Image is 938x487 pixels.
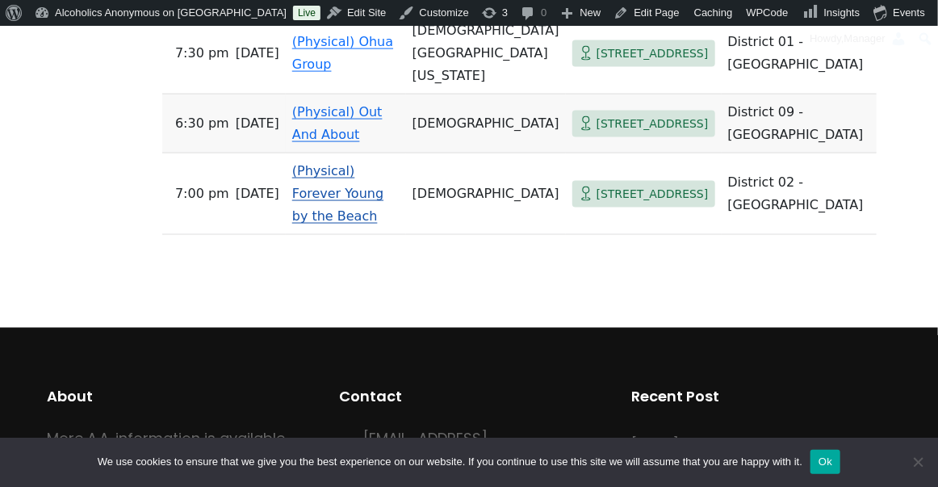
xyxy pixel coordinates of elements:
span: [DATE] [236,183,279,205]
span: [STREET_ADDRESS] [597,44,709,64]
a: Live [293,6,320,20]
td: District 02 - [GEOGRAPHIC_DATA] [722,153,877,235]
span: [STREET_ADDRESS] [597,114,709,134]
a: (Physical) Out And About [292,104,383,142]
span: No [910,454,926,470]
h2: Contact [339,386,599,409]
td: [DEMOGRAPHIC_DATA] [406,94,566,153]
span: [DATE] [236,112,279,135]
span: Manager [844,32,886,44]
span: [STREET_ADDRESS] [597,184,709,204]
a: (Physical) Forever Young by the Beach [292,163,383,224]
h2: About [47,386,307,409]
h2: Recent Post [631,386,891,409]
a: (Physical) Ohua Group [292,34,393,72]
a: Howdy, [804,26,913,52]
span: We use cookies to ensure that we give you the best experience on our website. If you continue to ... [98,454,802,470]
span: 7:00 PM [175,183,229,205]
a: [DATE] Reports [631,428,891,464]
td: [DEMOGRAPHIC_DATA] [406,153,566,235]
td: District 09 - [GEOGRAPHIC_DATA] [722,94,877,153]
span: Insights [824,6,861,19]
span: 7:30 PM [175,42,229,65]
button: Ok [810,450,840,474]
a: [EMAIL_ADDRESS][DOMAIN_NAME] [363,428,599,473]
td: [DEMOGRAPHIC_DATA][GEOGRAPHIC_DATA][US_STATE] [406,13,566,94]
td: District 01 - [GEOGRAPHIC_DATA] [722,13,877,94]
span: [DATE] [236,42,279,65]
span: 6:30 PM [175,112,229,135]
